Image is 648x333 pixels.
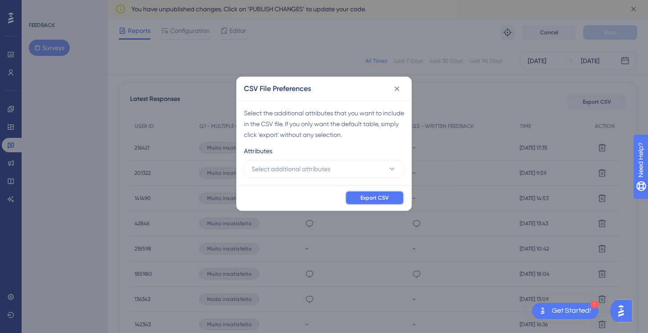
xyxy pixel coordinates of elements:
div: Open Get Started! checklist, remaining modules: 1 [532,303,598,319]
h2: CSV File Preferences [244,83,311,94]
iframe: UserGuiding AI Assistant Launcher [610,297,637,324]
span: Select additional attributes [252,164,330,174]
span: Attributes [244,146,272,156]
span: Need Help? [21,2,56,13]
div: 1 [590,301,598,309]
div: Get Started! [552,306,591,316]
span: Export CSV [360,194,389,201]
div: Select the additional attributes that you want to include in the CSV file. If you only want the d... [244,108,404,140]
img: launcher-image-alternative-text [537,306,548,316]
